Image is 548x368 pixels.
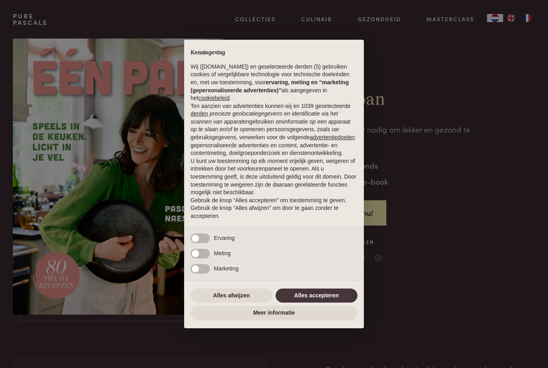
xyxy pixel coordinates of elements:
p: Gebruik de knop “Alles accepteren” om toestemming te geven. Gebruik de knop “Alles afwijzen” om d... [191,197,357,220]
p: U kunt uw toestemming op elk moment vrijelijk geven, weigeren of intrekken door het voorkeurenpan... [191,157,357,197]
p: Wij ([DOMAIN_NAME]) en geselecteerde derden (5) gebruiken cookies of vergelijkbare technologie vo... [191,63,357,102]
button: Meer informatie [191,306,357,320]
em: informatie op een apparaat op te slaan en/of te openen [191,118,351,133]
a: cookiebeleid [198,95,229,101]
span: Meting [214,250,231,256]
button: Alles afwijzen [191,289,272,303]
em: precieze geolocatiegegevens en identificatie via het scannen van apparaten [191,110,338,125]
p: Ten aanzien van advertenties kunnen wij en 1039 geselecteerde gebruiken om en persoonsgegevens, z... [191,102,357,157]
strong: ervaring, meting en “marketing (gepersonaliseerde advertenties)” [191,79,349,94]
button: advertentiedoelen [310,134,354,142]
h2: Kennisgeving [191,49,357,57]
span: Ervaring [214,235,235,241]
button: derden [191,110,208,118]
span: Marketing [214,265,238,272]
button: Alles accepteren [276,289,357,303]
